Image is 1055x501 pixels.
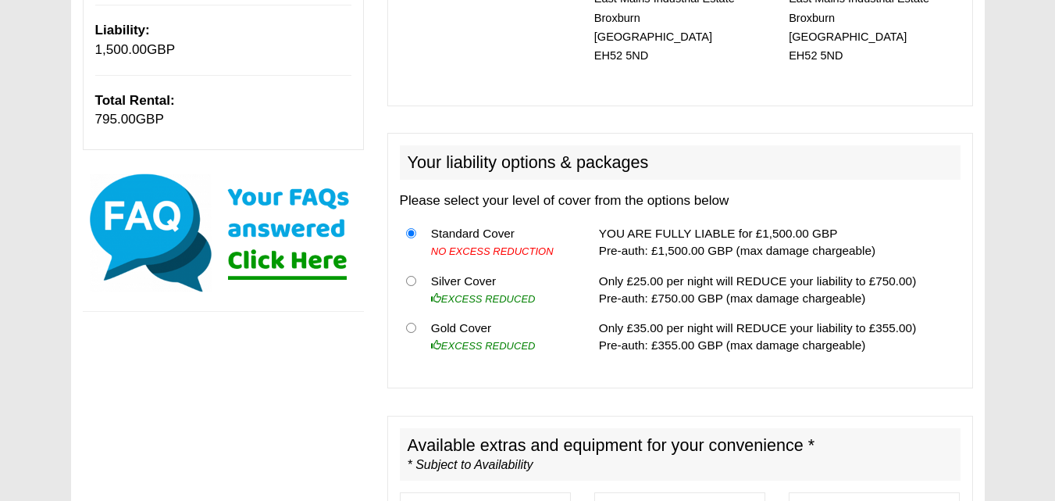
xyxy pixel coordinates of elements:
p: GBP [95,91,351,130]
p: Please select your level of cover from the options below [400,191,961,210]
i: NO EXCESS REDUCTION [431,245,554,257]
span: 1,500.00 [95,42,148,57]
td: Gold Cover [425,313,575,360]
i: EXCESS REDUCED [431,340,536,352]
i: * Subject to Availability [408,458,533,471]
b: Liability: [95,23,150,38]
td: YOU ARE FULLY LIABLE for £1,500.00 GBP Pre-auth: £1,500.00 GBP (max damage chargeable) [593,219,961,267]
td: Only £25.00 per night will REDUCE your liability to £750.00) Pre-auth: £750.00 GBP (max damage ch... [593,266,961,313]
h2: Available extras and equipment for your convenience * [400,428,961,481]
span: 795.00 [95,112,136,127]
td: Silver Cover [425,266,575,313]
p: GBP [95,21,351,59]
i: EXCESS REDUCED [431,293,536,305]
img: Click here for our most common FAQs [83,170,364,295]
b: Total Rental: [95,93,175,108]
td: Only £35.00 per night will REDUCE your liability to £355.00) Pre-auth: £355.00 GBP (max damage ch... [593,313,961,360]
td: Standard Cover [425,219,575,267]
h2: Your liability options & packages [400,145,961,180]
